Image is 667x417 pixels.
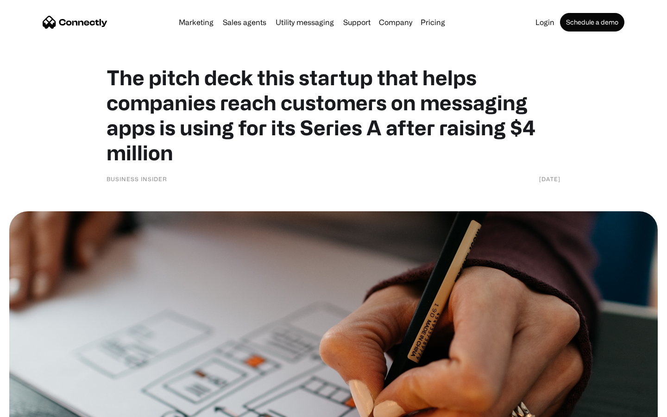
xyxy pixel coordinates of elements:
[272,19,338,26] a: Utility messaging
[219,19,270,26] a: Sales agents
[532,19,558,26] a: Login
[175,19,217,26] a: Marketing
[9,401,56,414] aside: Language selected: English
[379,16,412,29] div: Company
[417,19,449,26] a: Pricing
[560,13,624,32] a: Schedule a demo
[19,401,56,414] ul: Language list
[107,65,560,165] h1: The pitch deck this startup that helps companies reach customers on messaging apps is using for i...
[340,19,374,26] a: Support
[107,174,167,183] div: Business Insider
[539,174,560,183] div: [DATE]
